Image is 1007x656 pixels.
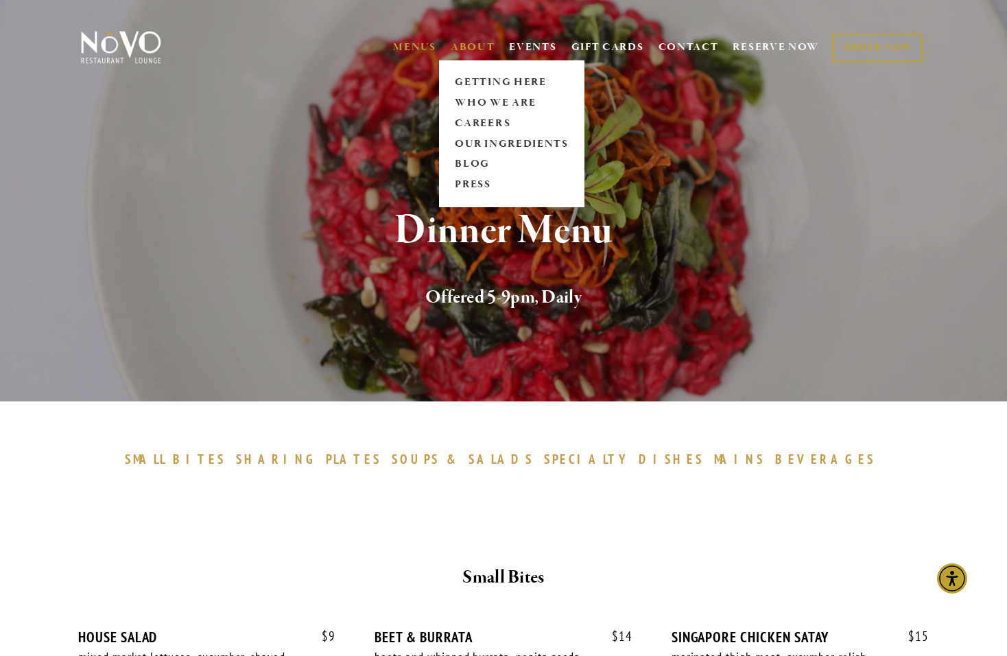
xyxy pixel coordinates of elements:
span: 9 [308,629,335,644]
span: $ [908,628,915,644]
a: PRESS [451,175,573,196]
a: CAREERS [451,113,573,134]
span: BEVERAGES [775,451,875,467]
a: BLOG [451,154,573,175]
span: SALADS [469,451,534,467]
strong: Small Bites [462,565,544,589]
a: EVENTS [509,40,556,54]
span: 14 [598,629,632,644]
h1: Dinner Menu [104,209,903,253]
a: OUR INGREDIENTS [451,134,573,154]
span: 15 [895,629,929,644]
div: HOUSE SALAD [78,629,335,646]
span: PLATES [326,451,381,467]
a: MENUS [393,40,436,54]
a: SOUPS&SALADS [392,451,541,467]
a: GIFT CARDS [571,34,644,60]
a: MAINS [714,451,772,467]
img: Novo Restaurant &amp; Lounge [78,30,164,65]
span: SPECIALTY [544,451,632,467]
a: RESERVE NOW [733,34,819,60]
span: $ [322,628,329,644]
span: SOUPS [392,451,440,467]
a: SMALLBITES [125,451,233,467]
span: SMALL [125,451,166,467]
span: & [447,451,462,467]
a: WHO WE ARE [451,93,573,113]
h2: Offered 5-9pm, Daily [104,283,903,312]
span: SHARING [236,451,320,467]
span: $ [612,628,619,644]
a: GETTING HERE [451,72,573,93]
div: Accessibility Menu [937,563,967,594]
a: CONTACT [659,34,719,60]
span: MAINS [714,451,766,467]
div: BEET & BURRATA [375,629,632,646]
div: SINGAPORE CHICKEN SATAY [672,629,929,646]
a: ABOUT [451,40,495,54]
a: BEVERAGES [775,451,882,467]
a: SHARINGPLATES [236,451,388,467]
span: DISHES [639,451,704,467]
span: BITES [173,451,226,467]
a: SPECIALTYDISHES [544,451,710,467]
a: ORDER NOW [833,34,923,62]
